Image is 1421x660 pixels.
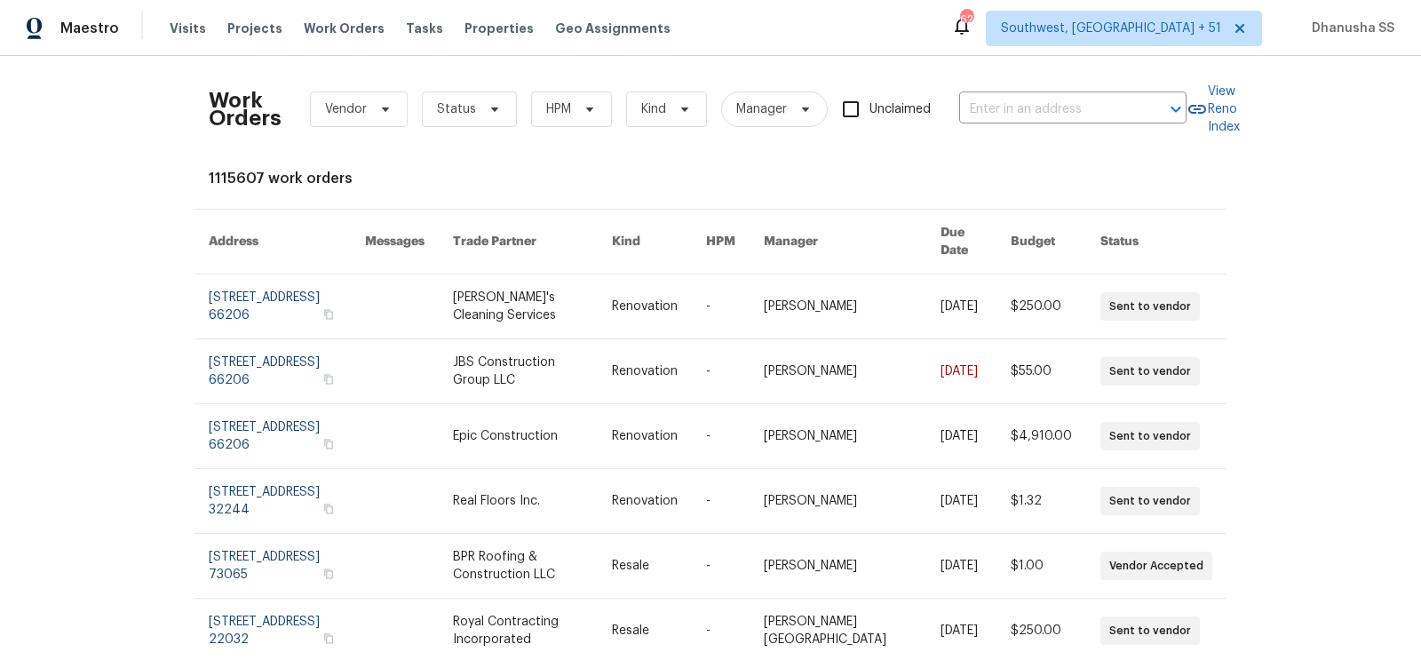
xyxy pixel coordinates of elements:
th: Messages [351,210,439,274]
button: Copy Address [321,501,337,517]
span: Kind [641,100,666,118]
td: [PERSON_NAME] [750,534,926,599]
h2: Work Orders [209,91,282,127]
td: - [692,339,750,404]
span: Tasks [406,22,443,35]
td: Resale [598,534,692,599]
td: - [692,469,750,534]
button: Copy Address [321,631,337,647]
td: - [692,274,750,339]
td: Renovation [598,274,692,339]
th: HPM [692,210,750,274]
span: Projects [227,20,282,37]
span: Vendor [325,100,367,118]
th: Status [1086,210,1227,274]
div: 1115607 work orders [209,170,1212,187]
button: Open [1163,97,1188,122]
td: Real Floors Inc. [439,469,599,534]
td: BPR Roofing & Construction LLC [439,534,599,599]
button: Copy Address [321,566,337,582]
th: Kind [598,210,692,274]
td: [PERSON_NAME] [750,404,926,469]
th: Budget [996,210,1086,274]
span: Manager [736,100,787,118]
span: Visits [170,20,206,37]
th: Trade Partner [439,210,599,274]
span: Unclaimed [869,100,931,119]
div: 627 [960,11,972,28]
td: JBS Construction Group LLC [439,339,599,404]
input: Enter in an address [959,96,1137,123]
td: [PERSON_NAME] [750,469,926,534]
a: View Reno Index [1187,83,1240,136]
td: Renovation [598,404,692,469]
span: Status [437,100,476,118]
span: Maestro [60,20,119,37]
button: Copy Address [321,436,337,452]
span: Geo Assignments [555,20,671,37]
td: - [692,534,750,599]
td: - [692,404,750,469]
td: [PERSON_NAME]'s Cleaning Services [439,274,599,339]
td: [PERSON_NAME] [750,339,926,404]
td: [PERSON_NAME] [750,274,926,339]
span: Southwest, [GEOGRAPHIC_DATA] + 51 [1001,20,1221,37]
th: Manager [750,210,926,274]
span: Work Orders [304,20,385,37]
button: Copy Address [321,371,337,387]
th: Due Date [926,210,996,274]
span: Dhanusha SS [1305,20,1394,37]
td: Epic Construction [439,404,599,469]
span: HPM [546,100,571,118]
th: Address [194,210,351,274]
td: Renovation [598,339,692,404]
button: Copy Address [321,306,337,322]
td: Renovation [598,469,692,534]
span: Properties [464,20,534,37]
